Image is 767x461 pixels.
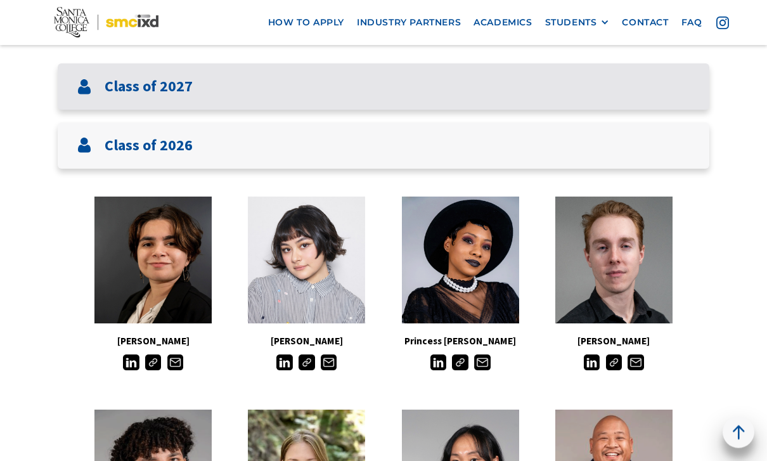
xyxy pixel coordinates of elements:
[299,355,314,371] img: Link icon
[452,355,468,371] img: Link icon
[105,78,193,96] h3: Class of 2027
[537,334,690,350] h5: [PERSON_NAME]
[167,355,183,371] img: Email icon
[54,8,158,38] img: Santa Monica College - SMC IxD logo
[321,355,337,371] img: Email icon
[77,80,92,95] img: User icon
[383,334,537,350] h5: Princess [PERSON_NAME]
[262,11,351,34] a: how to apply
[230,334,383,350] h5: [PERSON_NAME]
[474,355,490,371] img: Email icon
[716,16,729,29] img: icon - instagram
[606,355,622,371] img: Link icon
[545,17,610,28] div: STUDENTS
[628,355,643,371] img: Email icon
[105,137,193,155] h3: Class of 2026
[723,417,754,448] a: back to top
[145,355,161,371] img: Link icon
[467,11,538,34] a: Academics
[430,355,446,371] img: LinkedIn icon
[77,334,230,350] h5: [PERSON_NAME]
[276,355,292,371] img: LinkedIn icon
[545,17,597,28] div: STUDENTS
[675,11,709,34] a: faq
[616,11,674,34] a: contact
[351,11,467,34] a: industry partners
[123,355,139,371] img: LinkedIn icon
[584,355,600,371] img: LinkedIn icon
[77,138,92,153] img: User icon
